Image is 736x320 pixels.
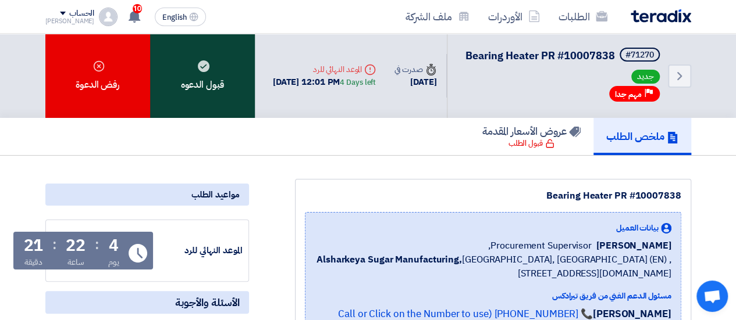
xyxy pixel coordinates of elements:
[24,238,44,254] div: 21
[482,124,581,138] h5: عروض الأسعار المقدمة
[593,118,691,155] a: ملخص الطلب
[616,222,659,234] span: بيانات العميل
[315,253,671,281] span: [GEOGRAPHIC_DATA], [GEOGRAPHIC_DATA] (EN) ,[STREET_ADDRESS][DOMAIN_NAME]
[315,290,671,302] div: مسئول الدعم الفني من فريق تيرادكس
[625,51,654,59] div: #71270
[24,256,42,268] div: دقيقة
[273,63,376,75] div: الموعد النهائي للرد
[465,48,662,64] h5: Bearing Heater PR #10007838
[317,253,462,267] b: Alsharkeya Sugar Manufacturing,
[696,281,728,312] a: Open chat
[394,63,436,75] div: صدرت في
[596,239,671,253] span: [PERSON_NAME]
[549,3,617,30] a: الطلبات
[109,238,119,254] div: 4
[108,256,119,268] div: يوم
[273,75,376,89] div: [DATE] 12:01 PM
[133,4,142,13] span: 10
[45,18,95,24] div: [PERSON_NAME]
[67,256,84,268] div: ساعة
[470,118,593,155] a: عروض الأسعار المقدمة قبول الطلب
[95,234,99,255] div: :
[465,48,615,63] span: Bearing Heater PR #10007838
[340,77,376,88] div: 4 Days left
[155,8,206,26] button: English
[175,296,240,309] span: الأسئلة والأجوبة
[150,34,255,118] div: قبول الدعوه
[631,9,691,23] img: Teradix logo
[45,184,249,206] div: مواعيد الطلب
[396,3,479,30] a: ملف الشركة
[162,13,187,21] span: English
[631,70,660,84] span: جديد
[509,138,554,149] div: قبول الطلب
[305,189,681,203] div: Bearing Heater PR #10007838
[488,239,592,253] span: Procurement Supervisor,
[155,244,243,257] div: الموعد النهائي للرد
[99,8,118,26] img: profile_test.png
[479,3,549,30] a: الأوردرات
[45,34,150,118] div: رفض الدعوة
[394,75,436,89] div: [DATE]
[52,234,56,255] div: :
[69,9,94,19] div: الحساب
[606,130,678,143] h5: ملخص الطلب
[615,89,642,100] span: مهم جدا
[66,238,86,254] div: 22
